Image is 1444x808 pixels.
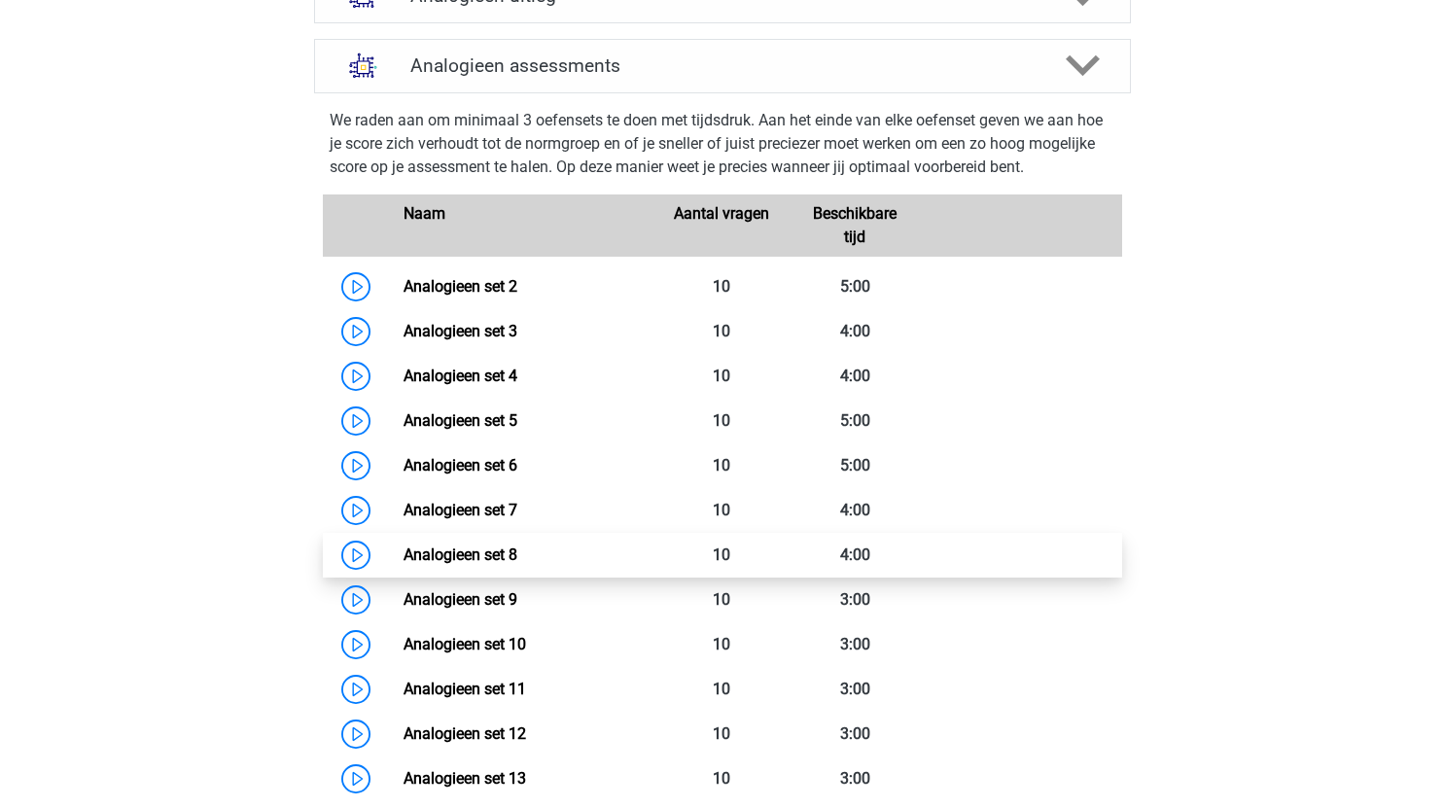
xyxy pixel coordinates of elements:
div: Aantal vragen [655,202,789,249]
a: Analogieen set 2 [404,277,517,296]
div: Beschikbare tijd [789,202,922,249]
div: Naam [389,202,655,249]
a: Analogieen set 4 [404,367,517,385]
a: Analogieen set 3 [404,322,517,340]
img: analogieen assessments [338,41,388,90]
a: Analogieen set 8 [404,545,517,564]
a: Analogieen set 11 [404,680,526,698]
p: We raden aan om minimaal 3 oefensets te doen met tijdsdruk. Aan het einde van elke oefenset geven... [330,109,1115,179]
a: Analogieen set 13 [404,769,526,788]
h4: Analogieen assessments [410,54,1035,77]
a: Analogieen set 12 [404,724,526,743]
a: Analogieen set 7 [404,501,517,519]
a: Analogieen set 10 [404,635,526,653]
a: Analogieen set 6 [404,456,517,474]
a: assessments Analogieen assessments [306,39,1139,93]
a: Analogieen set 9 [404,590,517,609]
a: Analogieen set 5 [404,411,517,430]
